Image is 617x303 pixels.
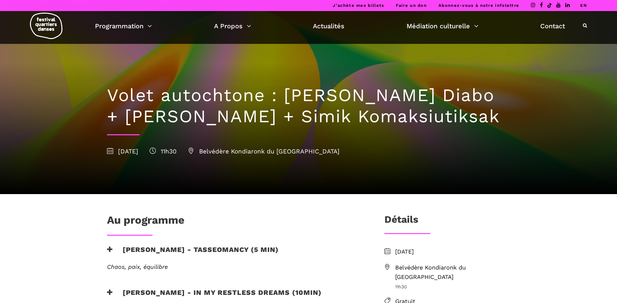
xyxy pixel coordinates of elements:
[333,3,384,8] a: J’achète mes billets
[407,20,478,32] a: Médiation culturelle
[395,263,510,282] span: Belvédère Kondiaronk du [GEOGRAPHIC_DATA]
[396,3,427,8] a: Faire un don
[107,263,168,270] em: Chaos, paix, équilibre
[438,3,519,8] a: Abonnez-vous à notre infolettre
[580,3,587,8] a: EN
[150,148,177,155] span: 11h30
[540,20,565,32] a: Contact
[395,247,510,257] span: [DATE]
[384,214,418,230] h3: Détails
[395,283,510,290] span: 11h30
[107,245,279,262] h3: [PERSON_NAME] - Tasseomancy (5 min)
[107,85,510,127] h1: Volet autochtone : [PERSON_NAME] Diabo + [PERSON_NAME] + Simik Komaksiutiksak
[313,20,344,32] a: Actualités
[95,20,152,32] a: Programmation
[30,13,62,39] img: logo-fqd-med
[188,148,340,155] span: Belvédère Kondiaronk du [GEOGRAPHIC_DATA]
[107,214,184,230] h1: Au programme
[214,20,251,32] a: A Propos
[107,148,138,155] span: [DATE]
